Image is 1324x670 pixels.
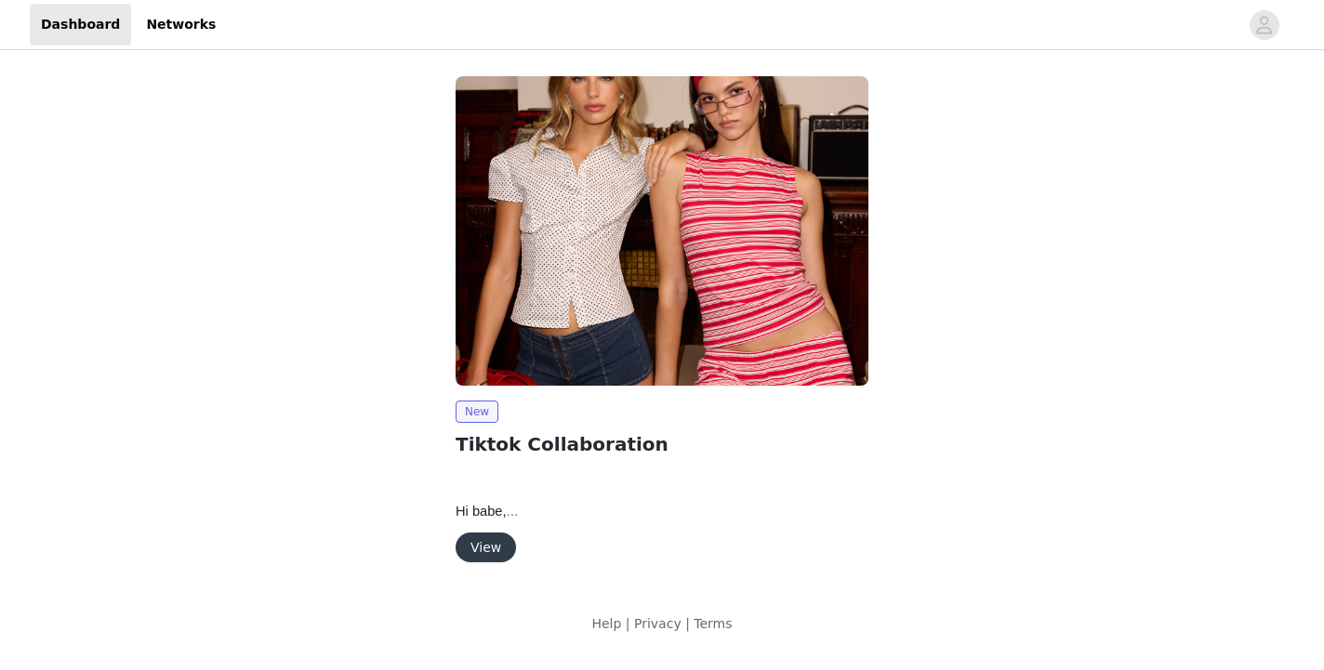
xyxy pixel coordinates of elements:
[456,541,516,555] a: View
[456,401,498,423] span: New
[456,532,516,562] button: View
[694,616,732,631] a: Terms
[456,76,868,386] img: Edikted
[626,616,630,631] span: |
[30,4,131,46] a: Dashboard
[634,616,682,631] a: Privacy
[591,616,621,631] a: Help
[685,616,690,631] span: |
[456,504,519,519] span: Hi babe,
[135,4,227,46] a: Networks
[1255,10,1273,40] div: avatar
[456,430,868,458] h2: Tiktok Collaboration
